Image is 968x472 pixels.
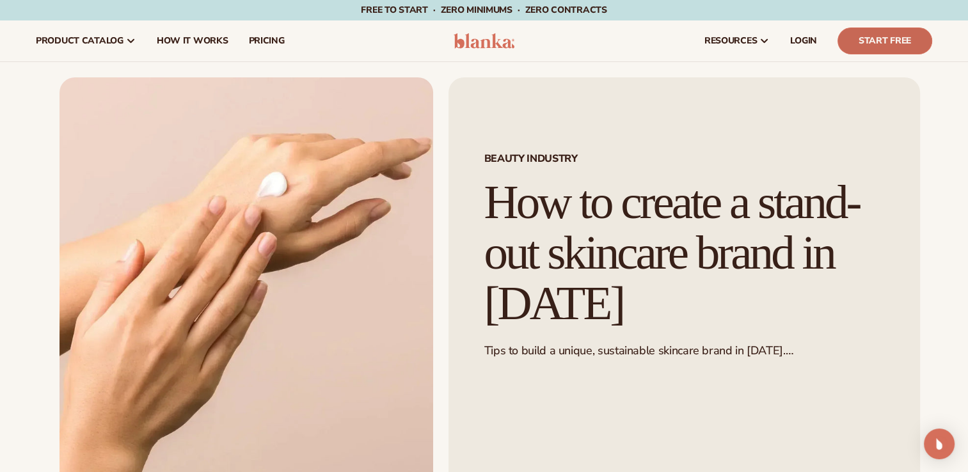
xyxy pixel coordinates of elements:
[780,20,827,61] a: LOGIN
[924,429,955,459] div: Open Intercom Messenger
[484,343,884,358] p: Tips to build a unique, sustainable skincare brand in [DATE].
[26,20,147,61] a: product catalog
[837,28,932,54] a: Start Free
[484,153,884,164] span: Beauty industry
[248,36,284,46] span: pricing
[694,20,780,61] a: resources
[238,20,294,61] a: pricing
[484,177,884,328] h1: How to create a stand-out skincare brand in [DATE]
[361,4,607,16] span: Free to start · ZERO minimums · ZERO contracts
[790,36,817,46] span: LOGIN
[36,36,123,46] span: product catalog
[454,33,514,49] img: logo
[157,36,228,46] span: How It Works
[704,36,757,46] span: resources
[147,20,239,61] a: How It Works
